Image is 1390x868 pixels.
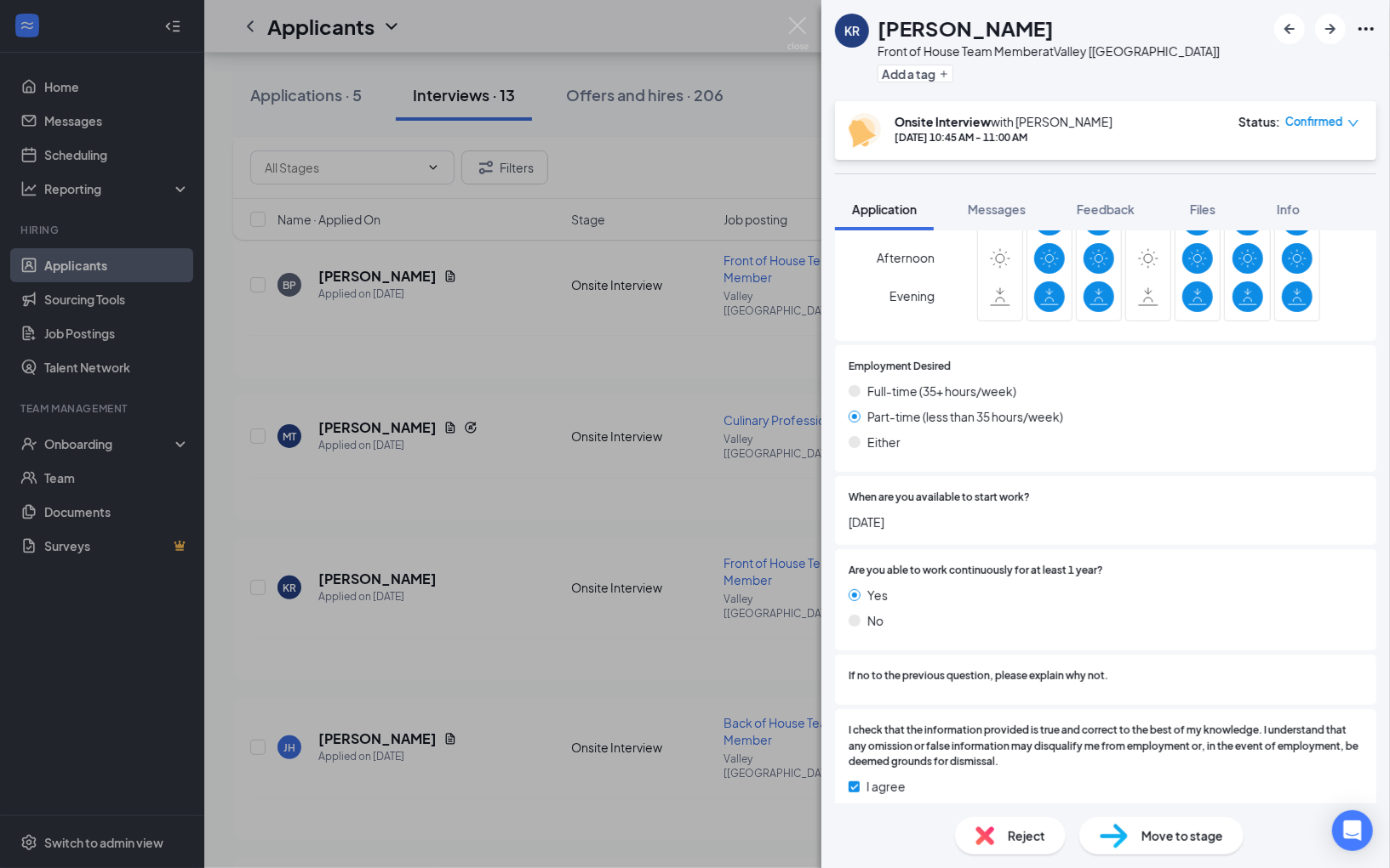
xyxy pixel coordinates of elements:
span: Reject [1008,826,1045,845]
button: ArrowLeftNew [1274,14,1305,44]
span: Employment Desired [849,359,951,375]
button: PlusAdd a tag [878,65,953,82]
span: Yes [867,586,888,604]
span: I check that the information provided is true and correct to the best of my knowledge. I understa... [849,723,1363,771]
div: Front of House Team Member at Valley [[GEOGRAPHIC_DATA]] [878,43,1220,60]
div: with [PERSON_NAME] [895,113,1113,130]
span: No [867,611,884,630]
div: KR [844,22,860,39]
span: Application [852,201,917,217]
span: Messages [968,201,1026,217]
span: Part-time (less than 35 hours/week) [867,407,1063,426]
span: Full-time (35+ hours/week) [867,382,1016,400]
span: Confirmed [1285,113,1343,130]
span: Files [1190,201,1216,217]
span: Move to stage [1141,826,1223,845]
span: I agree [867,777,906,796]
span: If no to the previous question, please explain why not. [849,668,1108,684]
span: Evening [889,281,935,311]
div: Open Intercom Messenger [1332,810,1373,851]
svg: ArrowLeftNew [1279,19,1300,39]
span: Info [1277,201,1300,217]
svg: ArrowRight [1320,19,1341,39]
span: Feedback [1077,201,1135,217]
span: Afternoon [877,242,935,273]
h1: [PERSON_NAME] [878,14,1054,43]
span: When are you available to start work? [849,490,1030,506]
span: down [1347,117,1359,129]
span: Either [867,433,901,451]
svg: Plus [939,69,949,79]
div: [DATE] 10:45 AM - 11:00 AM [895,130,1113,145]
div: Status : [1238,113,1280,130]
svg: Ellipses [1356,19,1376,39]
span: Are you able to work continuously for at least 1 year? [849,563,1103,579]
span: [DATE] [849,513,1363,531]
button: ArrowRight [1315,14,1346,44]
b: Onsite Interview [895,114,991,129]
